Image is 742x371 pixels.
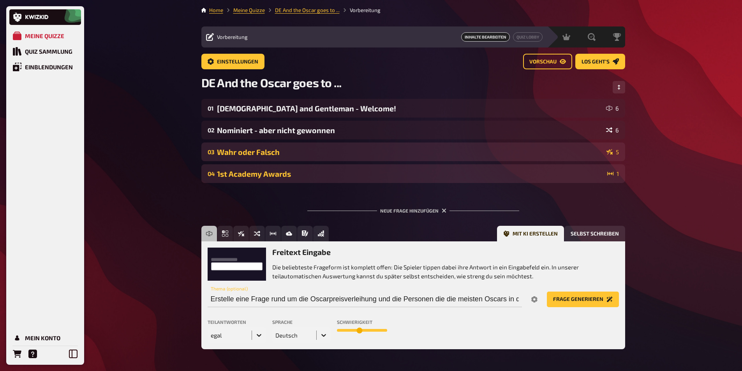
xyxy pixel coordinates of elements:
[337,320,387,324] label: Schwierigkeit
[575,54,625,69] a: Los geht's
[265,6,340,14] li: DE And the Oscar goes to ...
[217,169,604,178] div: 1st Academy Awards
[281,226,297,241] button: Bild-Antwort
[313,226,329,241] button: Offline Frage
[208,292,522,307] input: Thema (optional)
[9,346,25,362] a: Bestellungen
[307,195,519,220] div: Neue Frage hinzufügen
[606,149,619,155] div: 5
[9,330,81,346] a: Mein Konto
[217,148,603,156] div: Wahr oder Falsch
[201,76,342,90] span: DE And the Oscar goes to ...
[217,104,603,113] div: [DEMOGRAPHIC_DATA] and Gentleman - Welcome!
[25,63,73,70] div: Einblendungen
[217,226,233,241] button: Einfachauswahl
[275,7,340,13] a: DE And the Oscar goes to ...
[272,248,619,257] h3: Freitext Eingabe
[272,320,331,324] label: Sprache
[297,226,313,241] button: Prosa (Langtext)
[9,44,81,59] a: Quiz Sammlung
[340,6,381,14] li: Vorbereitung
[25,334,60,341] div: Mein Konto
[217,59,258,65] span: Einstellungen
[208,148,214,155] div: 03
[208,170,214,177] div: 04
[607,171,619,177] div: 1
[9,59,81,75] a: Einblendungen
[223,6,265,14] li: Meine Quizze
[209,7,223,13] a: Home
[25,346,41,362] a: Hilfe
[582,59,610,65] span: Los geht's
[25,32,64,39] div: Meine Quizze
[613,81,625,93] button: Reihenfolge anpassen
[9,28,81,44] a: Meine Quizze
[606,127,619,133] div: 6
[209,6,223,14] li: Home
[233,226,249,241] button: Wahr / Falsch
[217,34,248,40] span: Vorbereitung
[208,127,214,134] div: 02
[497,226,564,241] button: Mit KI erstellen
[272,263,619,280] p: Die beliebteste Frageform ist komplett offen: Die Spieler tippen dabei ihre Antwort in ein Eingab...
[523,54,572,69] a: Vorschau
[547,292,619,307] button: Frage generieren
[208,105,214,112] div: 01
[201,54,264,69] a: Einstellungen
[208,320,266,324] label: Teilantworten
[529,59,557,65] span: Vorschau
[249,226,265,241] button: Sortierfrage
[513,32,543,42] a: Quiz Lobby
[217,126,603,135] div: Nominiert - aber nicht gewonnen
[564,226,625,241] button: Selbst schreiben
[201,226,217,241] button: Freitext Eingabe
[265,226,281,241] button: Schätzfrage
[461,32,510,42] span: Inhalte Bearbeiten
[606,105,619,111] div: 6
[525,292,544,307] button: Options
[233,7,265,13] a: Meine Quizze
[211,332,249,339] div: egal
[25,48,72,55] div: Quiz Sammlung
